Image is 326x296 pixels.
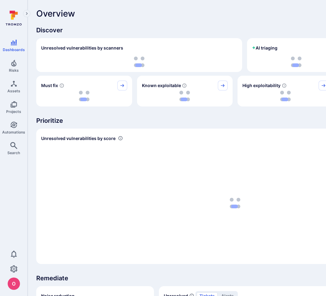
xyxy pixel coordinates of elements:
[41,82,58,89] span: Must fix
[41,57,237,67] div: loading spinner
[252,45,277,51] h2: AI triaging
[8,278,20,290] img: ACg8ocJcCe-YbLxGm5tc0PuNRxmgP8aEm0RBXn6duO8aeMVK9zjHhw=s96-c
[291,57,301,67] img: Loading...
[41,135,116,142] span: Unresolved vulnerabilities by score
[2,130,25,134] span: Automations
[59,83,64,88] svg: Risk score >=40 , missed SLA
[179,91,190,101] img: Loading...
[8,278,20,290] div: oleg malkov
[142,90,228,102] div: loading spinner
[118,135,123,142] div: Number of vulnerabilities in status 'Open' 'Triaged' and 'In process' grouped by score
[280,91,291,101] img: Loading...
[282,83,287,88] svg: EPSS score ≥ 0.7
[41,45,123,51] h2: Unresolved vulnerabilities by scanners
[3,47,25,52] span: Dashboards
[7,89,20,93] span: Assets
[242,82,281,89] span: High exploitability
[7,150,20,155] span: Search
[230,198,240,208] img: Loading...
[9,68,19,73] span: Risks
[182,83,187,88] svg: Confirmed exploitable by KEV
[36,76,132,106] div: Must fix
[79,91,89,101] img: Loading...
[6,109,21,114] span: Projects
[25,11,29,16] i: Expand navigation menu
[137,76,233,106] div: Known exploitable
[36,9,75,18] span: Overview
[142,82,181,89] span: Known exploitable
[23,10,30,17] button: Expand navigation menu
[134,57,144,67] img: Loading...
[41,90,127,102] div: loading spinner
